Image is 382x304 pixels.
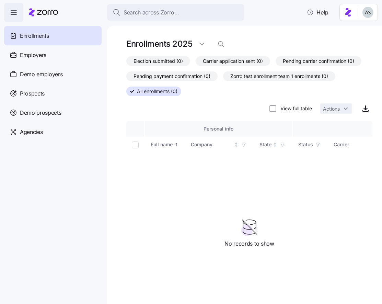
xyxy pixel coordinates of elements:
span: Pending payment confirmation (0) [134,72,210,81]
span: Search across Zorro... [124,8,179,17]
button: Help [301,5,334,19]
div: Full name [151,141,173,148]
a: Employers [4,45,102,65]
a: Demo employers [4,65,102,84]
a: Agencies [4,122,102,142]
button: Search across Zorro... [107,4,244,21]
label: View full table [276,105,312,112]
span: Agencies [20,128,43,136]
div: State [259,141,271,148]
span: Pending carrier confirmation (0) [283,57,354,66]
input: Select all records [132,142,139,148]
span: No records to show [224,239,274,248]
span: Actions [323,106,340,111]
span: Carrier application sent (0) [203,57,263,66]
span: Demo employers [20,70,63,79]
div: Sorted ascending [174,142,179,147]
a: Prospects [4,84,102,103]
a: Demo prospects [4,103,102,122]
div: Personal info [151,125,286,133]
span: Election submitted (0) [134,57,183,66]
span: Demo prospects [20,109,61,117]
h1: Enrollments 2025 [126,38,192,49]
span: Help [307,8,328,16]
div: Company [191,141,233,148]
span: Employers [20,51,46,59]
span: Enrollments [20,32,49,40]
a: Enrollments [4,26,102,45]
div: Not sorted [234,142,239,147]
span: All enrollments (0) [137,87,177,96]
span: Prospects [20,89,45,98]
div: Not sorted [273,142,277,147]
span: Zorro test enrollment team 1 enrollments (0) [230,72,328,81]
div: Status [298,141,313,148]
button: Actions [320,103,352,114]
th: CompanyNot sorted [185,137,254,153]
img: c4d3a52e2a848ea5f7eb308790fba1e4 [362,7,373,18]
th: StateNot sorted [254,137,293,153]
th: Full nameSorted ascending [145,137,185,153]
